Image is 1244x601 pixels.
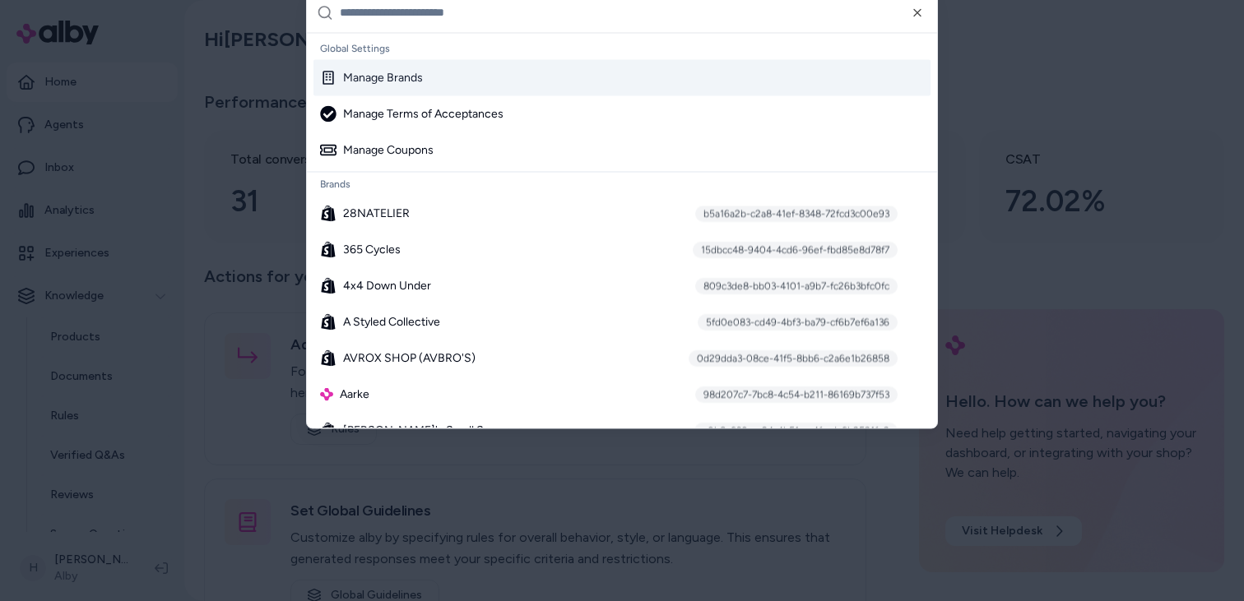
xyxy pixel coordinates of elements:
img: alby Logo [320,387,333,400]
div: 98d207c7-7bc8-4c54-b211-86169b737f53 [695,386,898,402]
div: Manage Terms of Acceptances [320,105,504,122]
div: b5a16a2b-c2a8-41ef-8348-72fcd3c00e93 [695,205,898,221]
span: Aarke [340,386,369,402]
span: AVROX SHOP (AVBRO'S) [343,349,476,366]
div: Manage Brands [320,69,423,86]
div: Brands [313,172,931,195]
div: 15dbcc48-9404-4cd6-96ef-fbd85e8d78f7 [693,241,898,257]
div: 0d29dda3-08ce-41f5-8bb6-c2a6e1b26858 [689,349,898,366]
span: 365 Cycles [343,241,401,257]
div: Global Settings [313,36,931,59]
div: Manage Coupons [320,141,434,158]
span: 4x4 Down Under [343,277,431,294]
div: 809c3de8-bb03-4101-a9b7-fc26b3bfc0fc [695,277,898,294]
span: 28NATELIER [343,205,410,221]
div: a0b8a630-ca94-4b51-ac4f-adc6b2521fe2 [694,422,898,438]
div: 5fd0e083-cd49-4bf3-ba79-cf6b7ef6a136 [698,313,898,330]
span: A Styled Collective [343,313,440,330]
span: [PERSON_NAME]'s Swell Segways [343,422,523,438]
